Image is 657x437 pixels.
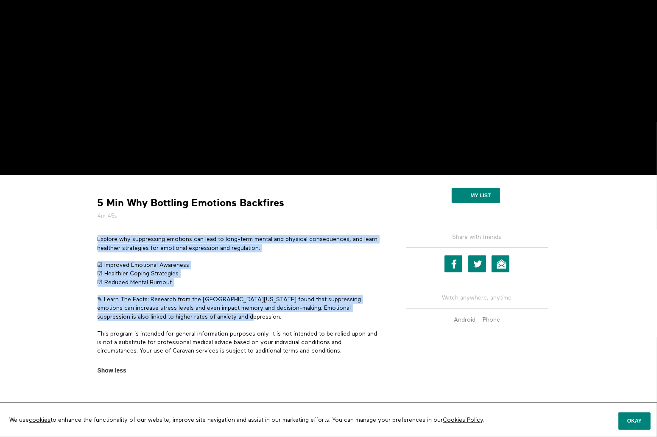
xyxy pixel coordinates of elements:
a: iPhone [479,317,502,323]
a: Twitter [468,255,486,272]
h5: Share with friends [406,233,548,248]
a: Cookies Policy [443,417,484,423]
span: Show less [98,366,126,375]
a: Facebook [445,255,462,272]
strong: 5 Min Why Bottling Emotions Backfires [98,196,285,210]
p: ✎ Learn The Facts: Research from the [GEOGRAPHIC_DATA][US_STATE] found that suppressing emotions ... [98,295,382,321]
h5: 4m 45s [98,212,382,220]
a: Android [452,317,478,323]
p: This program is intended for general information purposes only. It is not intended to be relied u... [98,330,382,356]
h5: Watch anywhere, anytime [406,287,548,309]
a: cookies [29,417,51,423]
p: We use to enhance the functionality of our website, improve site navigation and assist in our mar... [3,409,516,431]
strong: Android [454,317,475,323]
button: Okay [618,412,651,429]
button: My list [452,188,500,203]
strong: iPhone [481,317,500,323]
p: ☑ Improved Emotional Awareness ☑ Healthier Coping Strategies ☑ Reduced Mental Burnout [98,261,382,287]
p: Explore why suppressing emotions can lead to long-term mental and physical consequences, and lear... [98,235,382,252]
a: Email [492,255,509,272]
